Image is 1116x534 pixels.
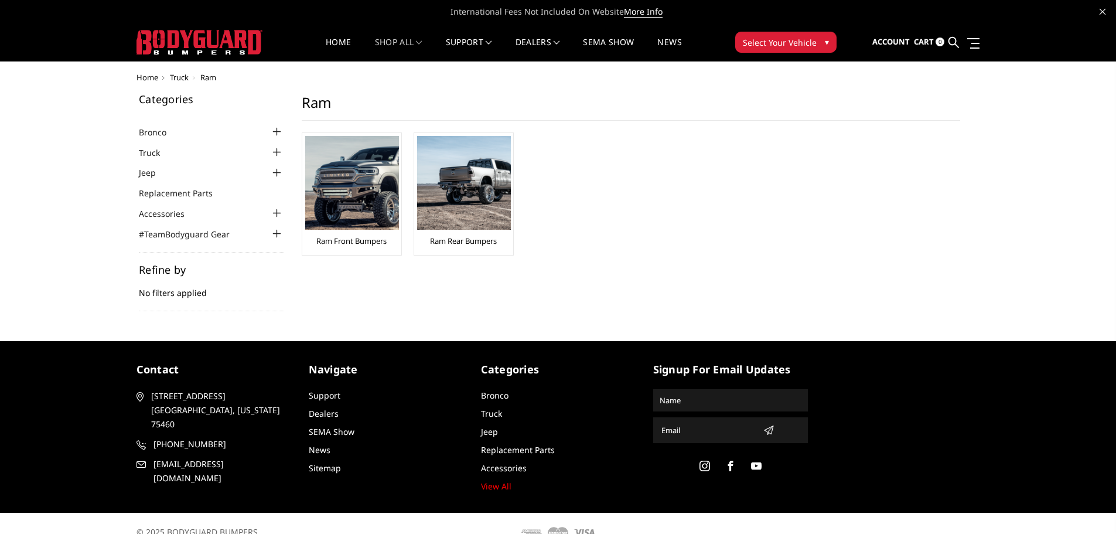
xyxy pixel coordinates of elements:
span: Cart [914,36,934,47]
a: Replacement Parts [139,187,227,199]
a: News [309,444,330,455]
h5: Categories [481,362,636,377]
a: Replacement Parts [481,444,555,455]
a: Support [446,38,492,61]
a: Bronco [139,126,181,138]
a: Ram Rear Bumpers [430,236,497,246]
a: Support [309,390,340,401]
a: Jeep [481,426,498,437]
div: No filters applied [139,264,284,311]
a: Dealers [516,38,560,61]
input: Name [655,391,806,410]
h5: Navigate [309,362,463,377]
a: View All [481,481,511,492]
h5: signup for email updates [653,362,808,377]
h5: Refine by [139,264,284,275]
a: Accessories [139,208,199,220]
span: ▾ [825,36,829,48]
a: Truck [170,72,189,83]
a: Home [326,38,351,61]
span: Ram [200,72,216,83]
a: Accessories [481,462,527,474]
img: BODYGUARD BUMPERS [136,30,262,55]
a: shop all [375,38,422,61]
span: [EMAIL_ADDRESS][DOMAIN_NAME] [153,457,289,485]
a: Bronco [481,390,508,401]
a: Jeep [139,166,170,179]
a: Account [872,26,910,58]
span: Account [872,36,910,47]
a: Truck [139,147,175,159]
a: Ram Front Bumpers [316,236,387,246]
input: Email [657,421,759,440]
a: #TeamBodyguard Gear [139,228,244,240]
h1: Ram [302,94,960,121]
a: Sitemap [309,462,341,474]
span: Select Your Vehicle [743,36,817,49]
a: SEMA Show [309,426,354,437]
h5: Categories [139,94,284,104]
span: [STREET_ADDRESS] [GEOGRAPHIC_DATA], [US_STATE] 75460 [151,389,287,431]
a: [PHONE_NUMBER] [136,437,291,451]
a: More Info [624,6,663,18]
span: 0 [936,38,944,46]
a: SEMA Show [583,38,634,61]
a: Truck [481,408,502,419]
a: [EMAIL_ADDRESS][DOMAIN_NAME] [136,457,291,485]
a: Dealers [309,408,339,419]
button: Select Your Vehicle [735,32,837,53]
span: [PHONE_NUMBER] [153,437,289,451]
a: News [657,38,681,61]
a: Home [136,72,158,83]
h5: contact [136,362,291,377]
a: Cart 0 [914,26,944,58]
